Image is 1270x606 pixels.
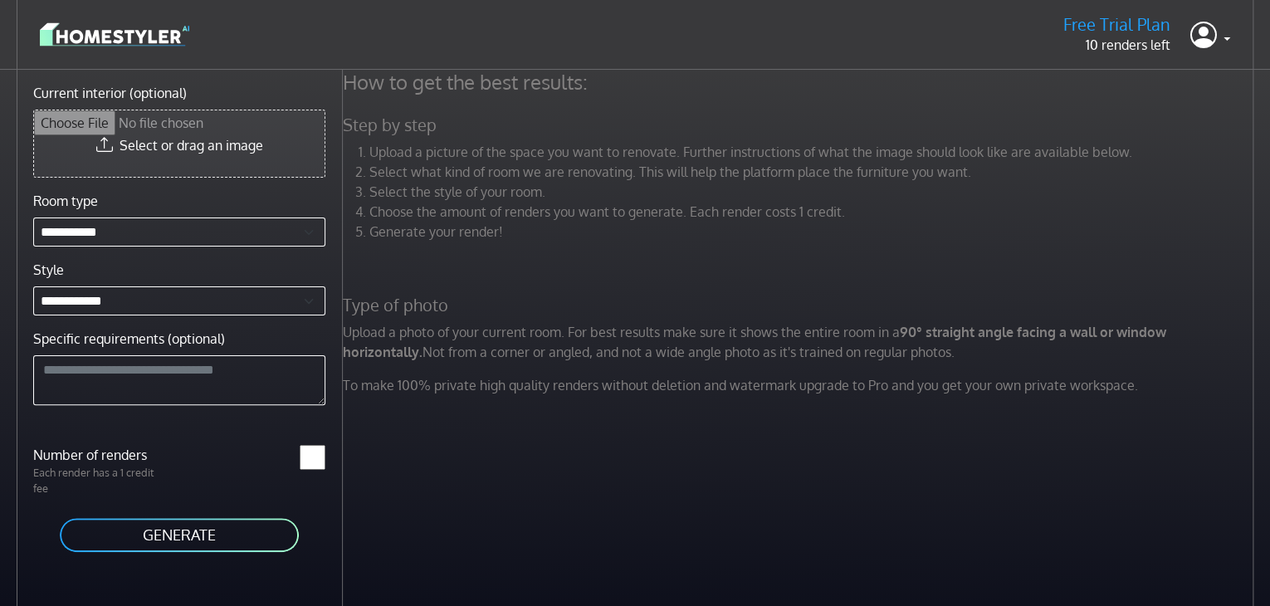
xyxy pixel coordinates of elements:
label: Room type [33,191,98,211]
li: Select the style of your room. [369,182,1258,202]
p: Each render has a 1 credit fee [23,465,179,496]
h4: How to get the best results: [333,70,1268,95]
p: To make 100% private high quality renders without deletion and watermark upgrade to Pro and you g... [333,375,1268,395]
h5: Step by step [333,115,1268,135]
button: GENERATE [58,516,300,554]
p: 10 renders left [1063,35,1170,55]
li: Select what kind of room we are renovating. This will help the platform place the furniture you w... [369,162,1258,182]
label: Style [33,260,64,280]
h5: Type of photo [333,295,1268,315]
label: Current interior (optional) [33,83,187,103]
p: Upload a photo of your current room. For best results make sure it shows the entire room in a Not... [333,322,1268,362]
label: Specific requirements (optional) [33,329,225,349]
h5: Free Trial Plan [1063,14,1170,35]
li: Generate your render! [369,222,1258,242]
label: Number of renders [23,445,179,465]
img: logo-3de290ba35641baa71223ecac5eacb59cb85b4c7fdf211dc9aaecaaee71ea2f8.svg [40,20,189,49]
li: Upload a picture of the space you want to renovate. Further instructions of what the image should... [369,142,1258,162]
li: Choose the amount of renders you want to generate. Each render costs 1 credit. [369,202,1258,222]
